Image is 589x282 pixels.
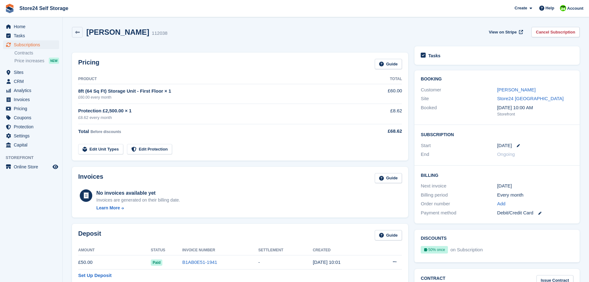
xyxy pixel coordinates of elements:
span: Storefront [6,155,62,161]
a: Guide [375,230,402,240]
div: Next invoice [421,182,497,190]
a: [PERSON_NAME] [497,87,536,92]
h2: Invoices [78,173,103,183]
a: menu [3,68,59,77]
div: Learn More [96,205,120,211]
th: Settlement [258,245,313,255]
a: Store24 [GEOGRAPHIC_DATA] [497,96,564,101]
h2: Tasks [428,53,440,59]
div: Site [421,95,497,102]
div: Invoices are generated on their billing date. [96,197,180,203]
a: menu [3,162,59,171]
th: Status [151,245,182,255]
a: Add [497,200,505,208]
a: B1AB0E51-1941 [182,259,217,265]
h2: Booking [421,77,573,82]
div: Payment method [421,209,497,217]
h2: Subscription [421,131,573,137]
a: Store24 Self Storage [17,3,71,13]
a: View on Stripe [486,27,524,37]
div: Protection £2,500.00 × 1 [78,107,359,115]
div: Order number [421,200,497,208]
span: Total [78,129,89,134]
a: menu [3,86,59,95]
span: Price increases [14,58,44,64]
span: Invoices [14,95,51,104]
div: 50% once [421,246,448,254]
a: menu [3,122,59,131]
th: Created [313,245,373,255]
th: Amount [78,245,151,255]
div: No invoices available yet [96,189,180,197]
th: Invoice Number [182,245,258,255]
a: Contracts [14,50,59,56]
span: Pricing [14,104,51,113]
h2: Discounts [421,236,573,241]
img: stora-icon-8386f47178a22dfd0bd8f6a31ec36ba5ce8667c1dd55bd0f319d3a0aa187defe.svg [5,4,14,13]
div: Customer [421,86,497,94]
h2: [PERSON_NAME] [86,28,149,36]
div: [DATE] [497,182,573,190]
a: menu [3,104,59,113]
span: Home [14,22,51,31]
span: Create [515,5,527,11]
span: Protection [14,122,51,131]
h2: Deposit [78,230,101,240]
div: Storefront [497,111,573,117]
span: Sites [14,68,51,77]
span: Tasks [14,31,51,40]
td: £8.62 [359,104,402,124]
time: 2025-10-03 09:01:00 UTC [313,259,341,265]
a: menu [3,31,59,40]
div: Every month [497,192,573,199]
td: £50.00 [78,255,151,269]
div: Billing period [421,192,497,199]
div: NEW [49,58,59,64]
a: Preview store [52,163,59,171]
a: Learn More [96,205,180,211]
div: End [421,151,497,158]
th: Total [359,74,402,84]
div: £8.62 every month [78,115,359,121]
span: Coupons [14,113,51,122]
time: 2025-10-04 00:00:00 UTC [497,142,512,149]
span: Capital [14,141,51,149]
span: Account [567,5,583,12]
h2: Pricing [78,59,99,69]
span: CRM [14,77,51,86]
a: Price increases NEW [14,57,59,64]
span: Help [546,5,554,11]
div: £60.00 every month [78,95,359,100]
a: menu [3,40,59,49]
div: 112038 [152,30,167,37]
a: Cancel Subscription [531,27,580,37]
span: Subscriptions [14,40,51,49]
div: [DATE] 10:00 AM [497,104,573,111]
div: Start [421,142,497,149]
div: Debit/Credit Card [497,209,573,217]
h2: Billing [421,172,573,178]
a: menu [3,113,59,122]
a: Edit Protection [127,144,172,154]
span: Analytics [14,86,51,95]
a: menu [3,95,59,104]
a: menu [3,141,59,149]
a: Edit Unit Types [78,144,123,154]
div: Booked [421,104,497,117]
a: menu [3,131,59,140]
div: 8ft (64 Sq Ft) Storage Unit - First Floor × 1 [78,88,359,95]
span: Paid [151,259,162,266]
span: Ongoing [497,151,515,157]
a: Set Up Deposit [78,272,112,279]
td: £60.00 [359,84,402,104]
td: - [258,255,313,269]
span: Settings [14,131,51,140]
img: Robert Sears [560,5,566,11]
span: Before discounts [90,130,121,134]
a: Guide [375,59,402,69]
div: £68.62 [359,128,402,135]
span: View on Stripe [489,29,517,35]
a: menu [3,22,59,31]
span: on Subscription [449,247,483,252]
a: menu [3,77,59,86]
